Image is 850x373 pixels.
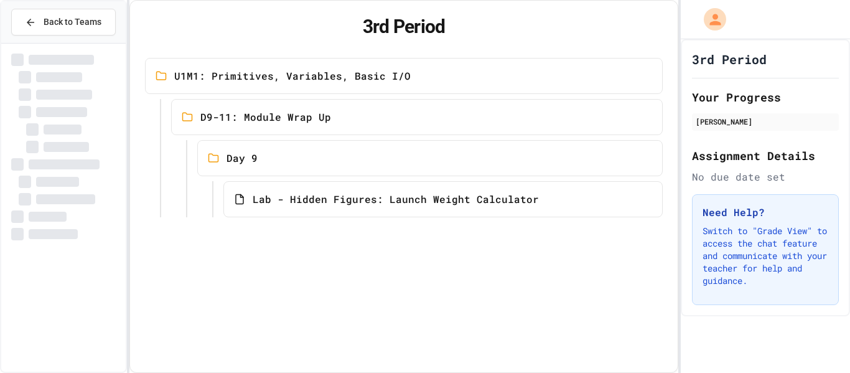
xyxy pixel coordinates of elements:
span: Back to Teams [44,16,101,29]
button: Back to Teams [11,9,116,35]
span: U1M1: Primitives, Variables, Basic I/O [174,68,411,83]
span: Lab - Hidden Figures: Launch Weight Calculator [253,192,539,207]
h2: Your Progress [692,88,839,106]
div: My Account [691,5,729,34]
h3: Need Help? [703,205,828,220]
div: No due date set [692,169,839,184]
span: D9-11: Module Wrap Up [200,110,331,125]
p: Switch to "Grade View" to access the chat feature and communicate with your teacher for help and ... [703,225,828,287]
a: Lab - Hidden Figures: Launch Weight Calculator [223,181,663,217]
h1: 3rd Period [145,16,663,38]
h1: 3rd Period [692,50,767,68]
span: Day 9 [227,151,258,166]
div: [PERSON_NAME] [696,116,835,127]
h2: Assignment Details [692,147,839,164]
